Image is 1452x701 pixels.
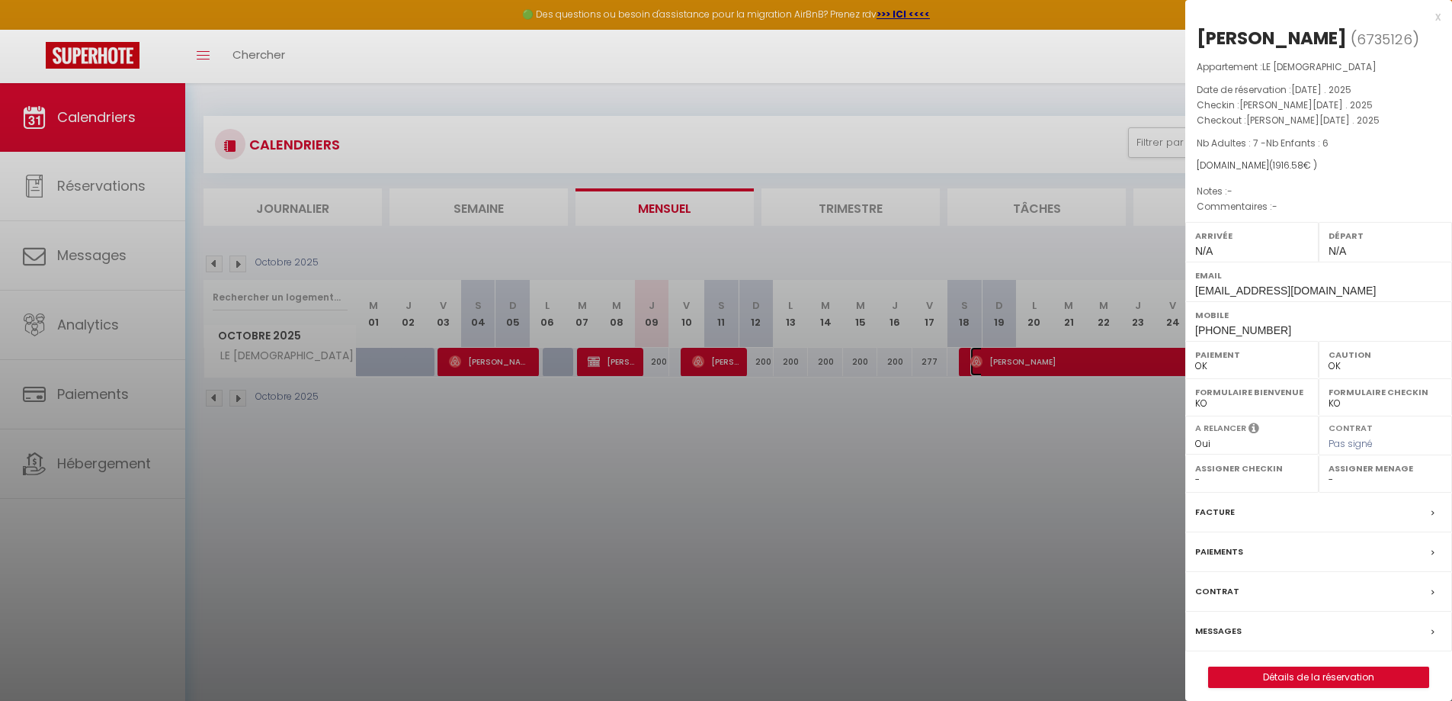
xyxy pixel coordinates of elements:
label: Départ [1329,228,1442,243]
label: Formulaire Bienvenue [1195,384,1309,400]
span: 6735126 [1357,30,1412,49]
p: Commentaires : [1197,199,1441,214]
span: [EMAIL_ADDRESS][DOMAIN_NAME] [1195,285,1376,297]
span: [PHONE_NUMBER] [1195,324,1291,336]
div: [PERSON_NAME] [1197,26,1347,50]
label: Messages [1195,623,1242,639]
p: Checkout : [1197,113,1441,128]
label: Contrat [1329,422,1373,432]
label: Facture [1195,504,1235,520]
label: Assigner Menage [1329,461,1442,476]
span: Nb Enfants : 6 [1266,137,1329,150]
label: Assigner Checkin [1195,461,1309,476]
span: - [1272,200,1277,213]
span: - [1227,185,1232,198]
p: Notes : [1197,184,1441,199]
i: Sélectionner OUI si vous souhaiter envoyer les séquences de messages post-checkout [1248,422,1259,439]
label: Caution [1329,347,1442,362]
p: Appartement : [1197,59,1441,75]
a: Détails de la réservation [1209,667,1428,687]
p: Date de réservation : [1197,82,1441,98]
label: Formulaire Checkin [1329,384,1442,400]
label: A relancer [1195,422,1246,435]
div: x [1185,8,1441,26]
span: N/A [1195,245,1213,257]
span: [DATE] . 2025 [1291,83,1351,96]
div: [DOMAIN_NAME] [1197,159,1441,173]
p: Checkin : [1197,98,1441,113]
label: Contrat [1195,584,1239,600]
span: Pas signé [1329,437,1373,450]
span: Nb Adultes : 7 - [1197,137,1329,150]
button: Détails de la réservation [1208,667,1429,688]
label: Mobile [1195,307,1442,323]
span: 1916.58 [1273,159,1303,172]
span: LE [DEMOGRAPHIC_DATA] [1262,60,1377,73]
span: N/A [1329,245,1346,257]
span: ( € ) [1269,159,1317,172]
span: [PERSON_NAME][DATE] . 2025 [1246,114,1380,127]
label: Paiements [1195,544,1243,560]
span: ( ) [1351,28,1419,50]
label: Paiement [1195,347,1309,362]
label: Email [1195,268,1442,283]
label: Arrivée [1195,228,1309,243]
span: [PERSON_NAME][DATE] . 2025 [1239,98,1373,111]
